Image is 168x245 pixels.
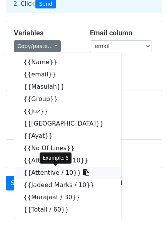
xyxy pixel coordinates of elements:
[14,179,121,191] a: {{Jadeed Marks / 10}}
[14,81,121,93] a: {{Masulah}}
[130,208,168,245] iframe: Chat Widget
[90,29,155,37] h5: Email column
[14,40,61,52] a: Copy/paste...
[14,56,121,68] a: {{Name}}
[14,130,121,142] a: {{Ayat}}
[14,29,78,37] h5: Variables
[14,93,121,105] a: {{Group}}
[14,154,121,167] a: {{Attendance / 10}}
[6,176,31,190] a: Send
[14,167,121,179] a: {{Attentive / 10}}
[14,204,121,216] a: {{Totall / 60}}
[14,68,121,81] a: {{email}}
[14,118,121,130] a: {{[GEOGRAPHIC_DATA]}}
[14,191,121,204] a: {{Murajaat / 30}}
[14,142,121,154] a: {{No Of Lines}}
[40,152,72,164] div: Example: 5
[14,105,121,118] a: {{Juz}}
